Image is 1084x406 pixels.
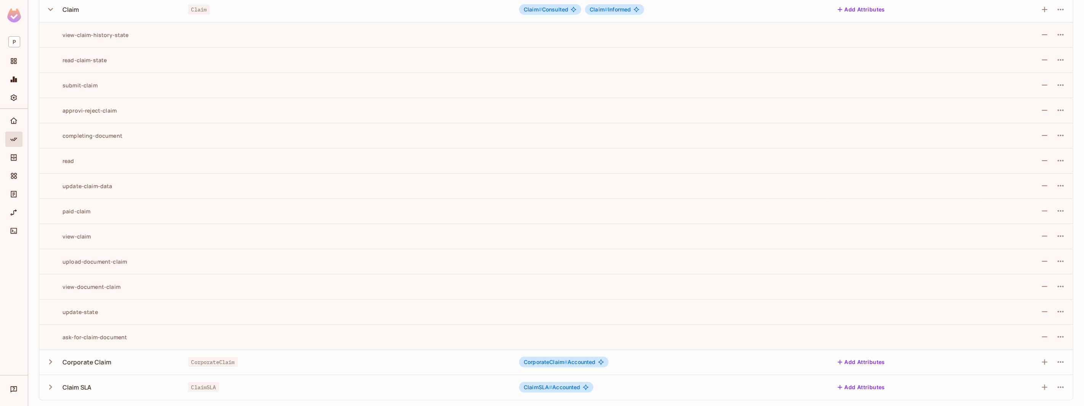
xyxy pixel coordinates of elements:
[45,157,74,164] div: read
[188,357,237,367] span: CorporateClaim
[8,36,20,47] span: P
[5,187,22,202] div: Audit Log
[5,382,22,397] div: Help & Updates
[5,132,22,147] div: Policy
[63,358,111,366] div: Corporate Claim
[835,381,888,393] button: Add Attributes
[45,82,98,89] div: submit-claim
[524,384,580,390] span: Accounted
[524,6,542,13] span: Claim
[45,333,127,341] div: ask-for-claim-document
[45,31,129,39] div: view-claim-history-state
[63,5,79,14] div: Claim
[835,356,888,368] button: Add Attributes
[549,384,552,390] span: #
[45,182,112,190] div: update-claim-data
[45,258,127,265] div: upload-document-claim
[590,6,631,13] span: Informed
[45,132,122,139] div: completing-document
[5,150,22,165] div: Directory
[524,384,552,390] span: ClaimSLA
[605,6,608,13] span: #
[45,283,120,290] div: view-document-claim
[524,6,568,13] span: Consulted
[45,56,107,64] div: read-claim-state
[5,205,22,220] div: URL Mapping
[539,6,542,13] span: #
[5,223,22,238] div: Connect
[45,308,98,316] div: update-state
[590,6,608,13] span: Claim
[524,359,568,365] span: CorporateClaim
[5,33,22,50] div: Workspace: prodigi
[5,168,22,184] div: Elements
[5,113,22,129] div: Home
[835,3,888,16] button: Add Attributes
[63,383,91,391] div: Claim SLA
[524,359,596,365] span: Accounted
[5,53,22,69] div: Projects
[188,382,219,392] span: ClaimSLA
[45,208,91,215] div: paid-claim
[5,90,22,105] div: Settings
[45,233,91,240] div: view-claim
[7,8,21,23] img: SReyMgAAAABJRU5ErkJggg==
[564,359,568,365] span: #
[45,107,117,114] div: approvi-reject-claim
[5,72,22,87] div: Monitoring
[188,5,210,14] span: Claim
